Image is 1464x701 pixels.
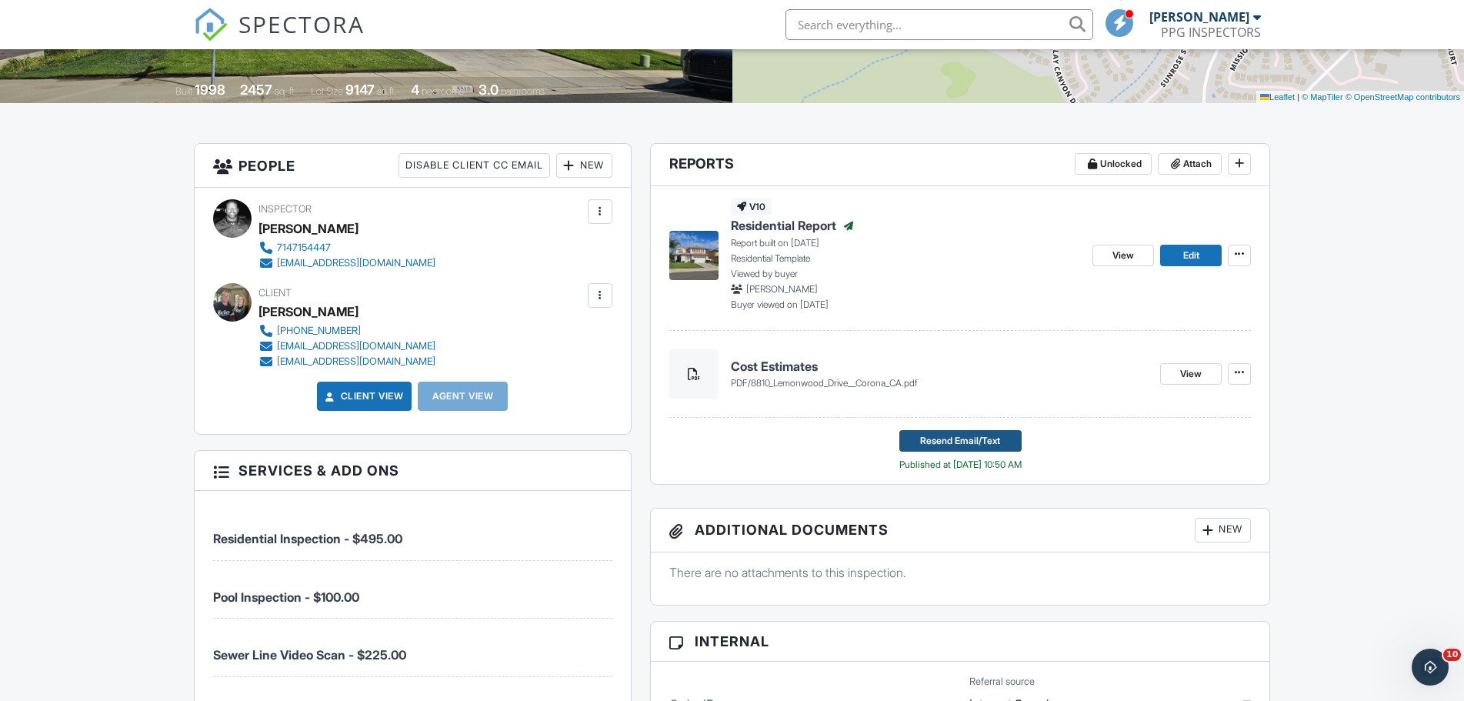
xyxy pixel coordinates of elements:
[1412,649,1449,686] iframe: Intercom live chat
[277,325,361,337] div: [PHONE_NUMBER]
[479,82,499,98] div: 3.0
[194,21,365,53] a: SPECTORA
[258,217,358,240] div: [PERSON_NAME]
[1297,92,1299,102] span: |
[651,622,1270,662] h3: Internal
[213,647,406,663] span: Sewer Line Video Scan - $225.00
[651,509,1270,552] h3: Additional Documents
[1149,9,1249,25] div: [PERSON_NAME]
[277,356,435,368] div: [EMAIL_ADDRESS][DOMAIN_NAME]
[277,340,435,352] div: [EMAIL_ADDRESS][DOMAIN_NAME]
[258,300,358,323] div: [PERSON_NAME]
[195,82,225,98] div: 1998
[785,9,1093,40] input: Search everything...
[277,257,435,269] div: [EMAIL_ADDRESS][DOMAIN_NAME]
[969,675,1035,689] label: Referral source
[213,561,612,619] li: Manual fee: Pool Inspection
[258,323,435,339] a: [PHONE_NUMBER]
[275,85,296,97] span: sq. ft.
[175,85,192,97] span: Built
[194,8,228,42] img: The Best Home Inspection Software - Spectora
[377,85,396,97] span: sq.ft.
[1260,92,1295,102] a: Leaflet
[240,82,272,98] div: 2457
[195,144,631,188] h3: People
[345,82,375,98] div: 9147
[213,589,359,605] span: Pool Inspection - $100.00
[1346,92,1460,102] a: © OpenStreetMap contributors
[322,389,404,404] a: Client View
[556,153,612,178] div: New
[213,502,612,560] li: Service: Residential Inspection
[399,153,550,178] div: Disable Client CC Email
[238,8,365,40] span: SPECTORA
[311,85,343,97] span: Lot Size
[258,287,292,299] span: Client
[195,451,631,491] h3: Services & Add ons
[258,339,435,354] a: [EMAIL_ADDRESS][DOMAIN_NAME]
[258,203,312,215] span: Inspector
[501,85,545,97] span: bathrooms
[1443,649,1461,661] span: 10
[669,564,1252,581] p: There are no attachments to this inspection.
[213,619,612,676] li: Manual fee: Sewer Line Video Scan
[277,242,331,254] div: 7147154447
[1195,518,1251,542] div: New
[213,531,402,546] span: Residential Inspection - $495.00
[1161,25,1261,40] div: PPG INSPECTORS
[258,240,435,255] a: 7147154447
[258,354,435,369] a: [EMAIL_ADDRESS][DOMAIN_NAME]
[422,85,464,97] span: bedrooms
[411,82,419,98] div: 4
[1302,92,1343,102] a: © MapTiler
[258,255,435,271] a: [EMAIL_ADDRESS][DOMAIN_NAME]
